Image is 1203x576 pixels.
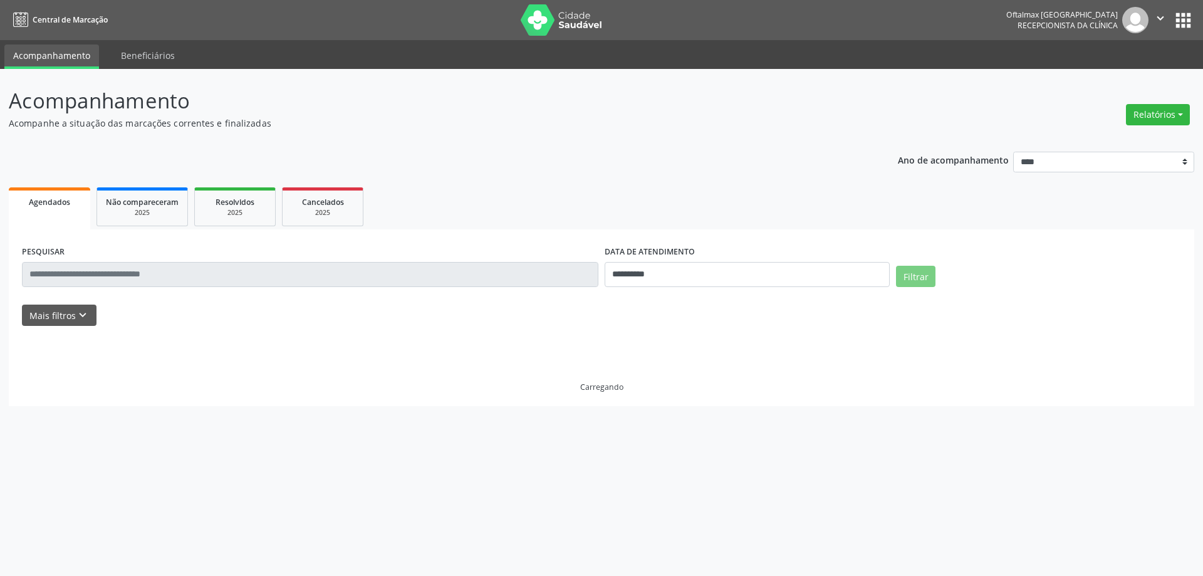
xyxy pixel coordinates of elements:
[76,308,90,322] i: keyboard_arrow_down
[9,9,108,30] a: Central de Marcação
[605,243,695,262] label: DATA DE ATENDIMENTO
[896,266,935,287] button: Filtrar
[1006,9,1118,20] div: Oftalmax [GEOGRAPHIC_DATA]
[22,305,96,327] button: Mais filtroskeyboard_arrow_down
[1172,9,1194,31] button: apps
[1126,104,1190,125] button: Relatórios
[898,152,1009,167] p: Ano de acompanhamento
[106,208,179,217] div: 2025
[204,208,266,217] div: 2025
[33,14,108,25] span: Central de Marcação
[580,382,623,392] div: Carregando
[1148,7,1172,33] button: 
[9,85,838,117] p: Acompanhamento
[216,197,254,207] span: Resolvidos
[4,45,99,69] a: Acompanhamento
[1122,7,1148,33] img: img
[291,208,354,217] div: 2025
[9,117,838,130] p: Acompanhe a situação das marcações correntes e finalizadas
[302,197,344,207] span: Cancelados
[29,197,70,207] span: Agendados
[112,45,184,66] a: Beneficiários
[22,243,65,262] label: PESQUISAR
[106,197,179,207] span: Não compareceram
[1018,20,1118,31] span: Recepcionista da clínica
[1154,11,1167,25] i: 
